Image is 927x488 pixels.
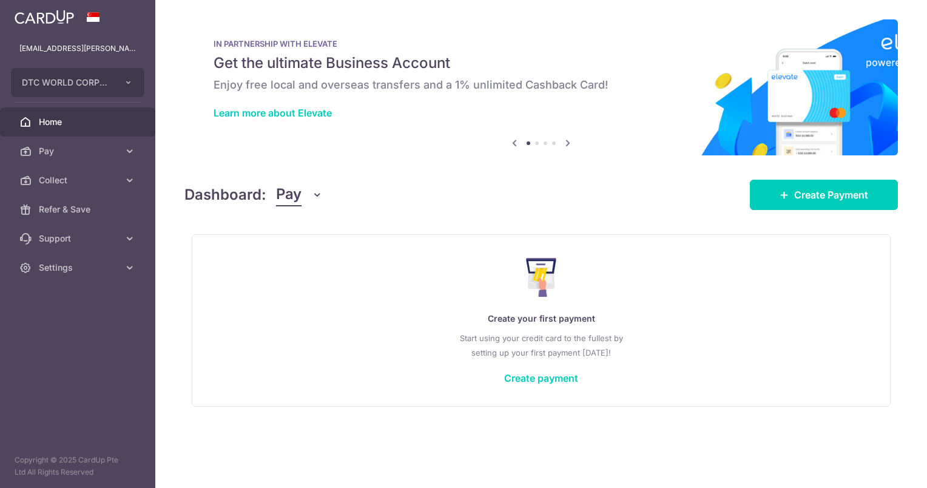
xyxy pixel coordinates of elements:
p: [EMAIL_ADDRESS][PERSON_NAME][DOMAIN_NAME] [19,42,136,55]
iframe: Opens a widget where you can find more information [849,452,915,482]
img: Make Payment [526,258,557,297]
a: Create Payment [750,180,898,210]
h5: Get the ultimate Business Account [214,53,869,73]
span: Support [39,232,119,245]
img: CardUp [15,10,74,24]
button: Pay [276,183,323,206]
p: Start using your credit card to the fullest by setting up your first payment [DATE]! [217,331,866,360]
span: DTC WORLD CORPORATION PTE. LTD. [22,76,112,89]
span: Pay [276,183,302,206]
a: Create payment [504,372,578,384]
span: Home [39,116,119,128]
span: Refer & Save [39,203,119,215]
span: Collect [39,174,119,186]
p: Create your first payment [217,311,866,326]
button: DTC WORLD CORPORATION PTE. LTD. [11,68,144,97]
span: Create Payment [794,188,868,202]
span: Settings [39,262,119,274]
p: IN PARTNERSHIP WITH ELEVATE [214,39,869,49]
h6: Enjoy free local and overseas transfers and a 1% unlimited Cashback Card! [214,78,869,92]
a: Learn more about Elevate [214,107,332,119]
span: Pay [39,145,119,157]
h4: Dashboard: [184,184,266,206]
img: Renovation banner [184,19,898,155]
